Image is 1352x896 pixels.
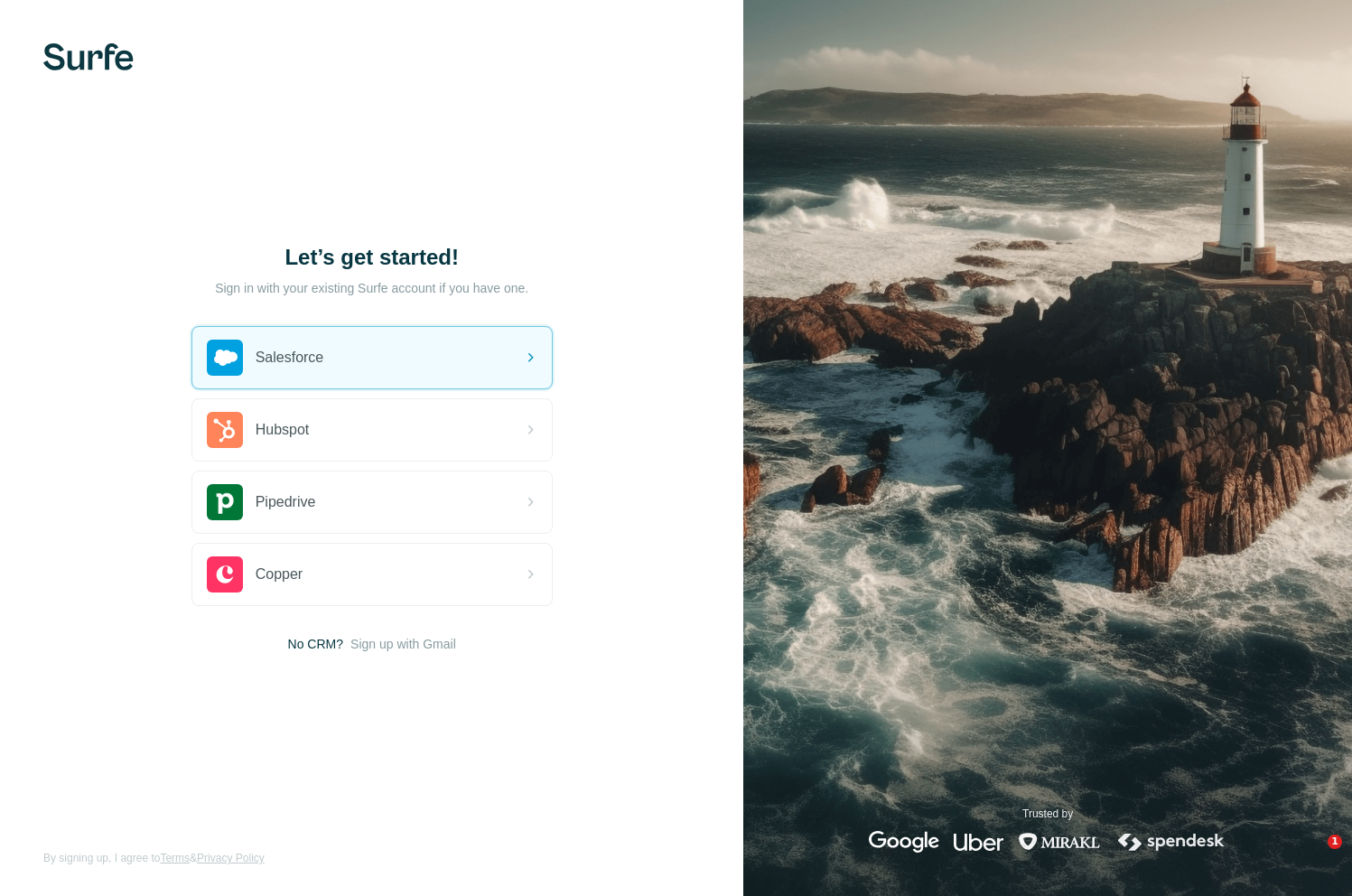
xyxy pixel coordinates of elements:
img: hubspot's logo [207,412,243,448]
span: Pipedrive [256,491,316,513]
img: google's logo [869,831,939,853]
span: Copper [256,564,303,585]
span: No CRM? [288,635,343,653]
span: Salesforce [256,347,324,369]
a: Privacy Policy [197,852,265,864]
span: By signing up, I agree to & [43,850,265,866]
img: salesforce's logo [207,340,243,376]
h1: Let’s get started! [191,243,553,272]
img: copper's logo [207,556,243,593]
img: pipedrive's logo [207,484,243,520]
iframe: Intercom live chat [1291,835,1334,878]
img: uber's logo [954,831,1003,853]
img: Surfe's logo [43,43,134,70]
a: Terms [160,852,190,864]
span: Hubspot [256,419,310,441]
button: Sign up with Gmail [350,635,456,653]
span: 1 [1328,835,1342,849]
p: Sign in with your existing Surfe account if you have one. [215,279,528,297]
